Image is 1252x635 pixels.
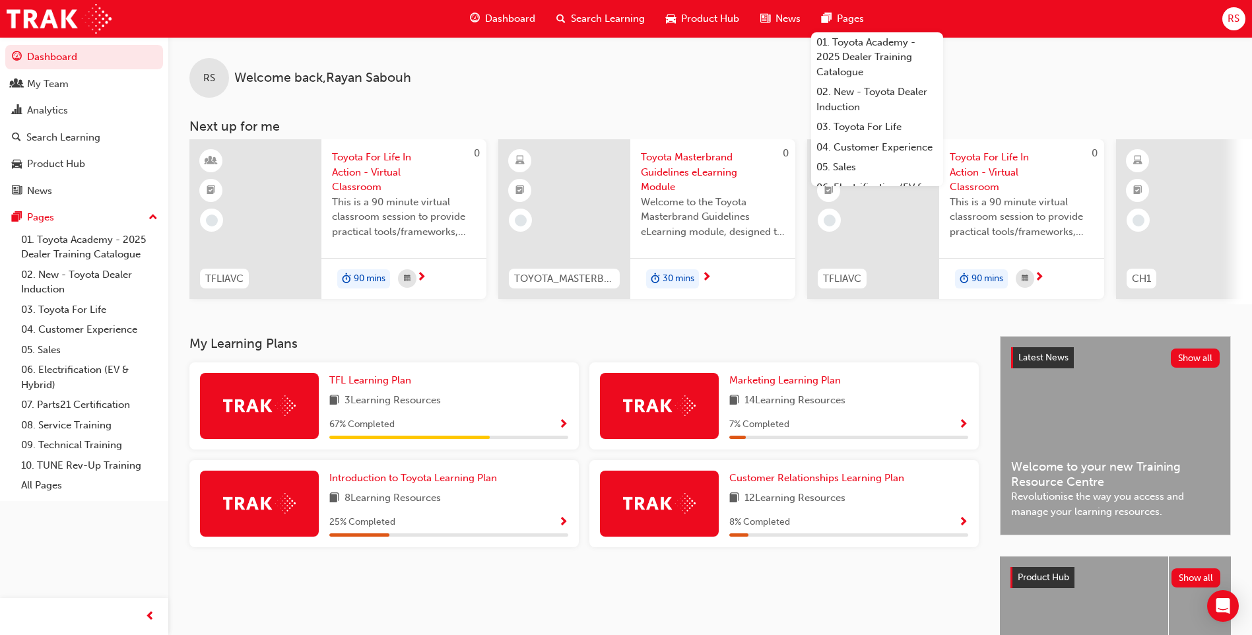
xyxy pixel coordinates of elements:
[546,5,655,32] a: search-iconSearch Learning
[1228,11,1239,26] span: RS
[958,517,968,529] span: Show Progress
[775,11,801,26] span: News
[206,215,218,226] span: learningRecordVerb_NONE-icon
[641,150,785,195] span: Toyota Masterbrand Guidelines eLearning Module
[1018,352,1069,363] span: Latest News
[27,156,85,172] div: Product Hub
[1011,459,1220,489] span: Welcome to your new Training Resource Centre
[203,71,215,86] span: RS
[1171,568,1221,587] button: Show all
[515,182,525,199] span: booktick-icon
[1092,147,1098,159] span: 0
[807,139,1104,299] a: 0TFLIAVCToyota For Life In Action - Virtual ClassroomThis is a 90 minute virtual classroom sessio...
[824,182,834,199] span: booktick-icon
[1034,272,1044,284] span: next-icon
[729,373,846,388] a: Marketing Learning Plan
[651,271,660,288] span: duration-icon
[811,117,943,137] a: 03. Toyota For Life
[16,300,163,320] a: 03. Toyota For Life
[558,417,568,433] button: Show Progress
[623,395,696,416] img: Trak
[16,360,163,395] a: 06. Electrification (EV & Hybrid)
[329,471,502,486] a: Introduction to Toyota Learning Plan
[556,11,566,27] span: search-icon
[558,514,568,531] button: Show Progress
[12,79,22,90] span: people-icon
[811,82,943,117] a: 02. New - Toyota Dealer Induction
[823,271,861,286] span: TFLIAVC
[5,205,163,230] button: Pages
[145,609,155,625] span: prev-icon
[729,472,904,484] span: Customer Relationships Learning Plan
[1133,182,1142,199] span: booktick-icon
[459,5,546,32] a: guage-iconDashboard
[16,319,163,340] a: 04. Customer Experience
[958,417,968,433] button: Show Progress
[27,103,68,118] div: Analytics
[1011,489,1220,519] span: Revolutionise the way you access and manage your learning resources.
[663,271,694,286] span: 30 mins
[783,147,789,159] span: 0
[1133,215,1144,226] span: learningRecordVerb_NONE-icon
[329,417,395,432] span: 67 % Completed
[234,71,411,86] span: Welcome back , Rayan Sabouh
[623,493,696,514] img: Trak
[1171,349,1220,368] button: Show all
[1222,7,1245,30] button: RS
[329,515,395,530] span: 25 % Completed
[1010,567,1220,588] a: Product HubShow all
[16,265,163,300] a: 02. New - Toyota Dealer Induction
[744,393,845,409] span: 14 Learning Resources
[16,435,163,455] a: 09. Technical Training
[404,271,411,287] span: calendar-icon
[354,271,385,286] span: 90 mins
[750,5,811,32] a: news-iconNews
[189,336,979,351] h3: My Learning Plans
[329,373,416,388] a: TFL Learning Plan
[641,195,785,240] span: Welcome to the Toyota Masterbrand Guidelines eLearning module, designed to enhance your knowledge...
[470,11,480,27] span: guage-icon
[345,490,441,507] span: 8 Learning Resources
[1018,572,1069,583] span: Product Hub
[1011,347,1220,368] a: Latest NewsShow all
[342,271,351,288] span: duration-icon
[5,125,163,150] a: Search Learning
[811,137,943,158] a: 04. Customer Experience
[332,150,476,195] span: Toyota For Life In Action - Virtual Classroom
[168,119,1252,134] h3: Next up for me
[345,393,441,409] span: 3 Learning Resources
[12,185,22,197] span: news-icon
[223,395,296,416] img: Trak
[1133,152,1142,170] span: learningResourceType_ELEARNING-icon
[681,11,739,26] span: Product Hub
[514,271,614,286] span: TOYOTA_MASTERBRAND_EL
[16,395,163,415] a: 07. Parts21 Certification
[5,98,163,123] a: Analytics
[207,182,216,199] span: booktick-icon
[12,132,21,144] span: search-icon
[329,393,339,409] span: book-icon
[27,210,54,225] div: Pages
[811,5,874,32] a: pages-iconPages
[485,11,535,26] span: Dashboard
[16,230,163,265] a: 01. Toyota Academy - 2025 Dealer Training Catalogue
[189,139,486,299] a: 0TFLIAVCToyota For Life In Action - Virtual ClassroomThis is a 90 minute virtual classroom sessio...
[12,105,22,117] span: chart-icon
[822,11,832,27] span: pages-icon
[27,184,52,199] div: News
[329,374,411,386] span: TFL Learning Plan
[729,490,739,507] span: book-icon
[729,515,790,530] span: 8 % Completed
[329,472,497,484] span: Introduction to Toyota Learning Plan
[1022,271,1028,287] span: calendar-icon
[811,32,943,83] a: 01. Toyota Academy - 2025 Dealer Training Catalogue
[329,490,339,507] span: book-icon
[1132,271,1151,286] span: CH1
[558,419,568,431] span: Show Progress
[744,490,845,507] span: 12 Learning Resources
[16,340,163,360] a: 05. Sales
[5,45,163,69] a: Dashboard
[27,77,69,92] div: My Team
[207,152,216,170] span: learningResourceType_INSTRUCTOR_LED-icon
[972,271,1003,286] span: 90 mins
